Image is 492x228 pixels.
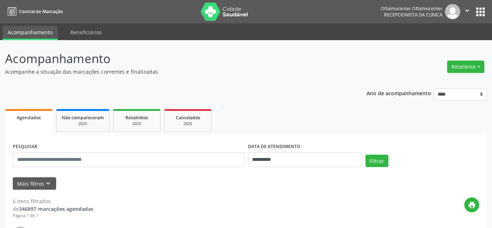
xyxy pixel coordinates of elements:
button: Relatórios [447,61,484,73]
button: apps [474,5,487,18]
button: print [464,197,479,212]
p: Acompanhamento [5,50,342,68]
label: DATA DE ATENDIMENTO [248,141,301,152]
button:  [460,4,474,19]
div: 6 itens filtrados [13,197,93,205]
i:  [463,7,471,15]
label: PESQUISAR [13,141,38,152]
span: Agendados [17,115,41,121]
i: print [468,201,476,209]
i: keyboard_arrow_down [44,179,52,188]
strong: 346897 marcações agendadas [19,205,93,212]
span: Cancelados [176,115,200,121]
div: 2025 [119,121,155,127]
a: Beneficiários [65,26,107,39]
span: Central de Marcação [19,8,63,15]
img: img [445,4,460,19]
p: Ano de acompanhamento [367,88,431,97]
a: Central de Marcação [5,5,63,18]
div: 2025 [170,121,206,127]
button: Mais filtroskeyboard_arrow_down [13,177,56,190]
a: Acompanhamento [3,26,58,40]
span: Recepcionista da clínica [384,12,442,18]
div: Oftalmocenter Oftalmocenter [381,5,442,12]
div: de [13,205,93,213]
div: 2025 [62,121,104,127]
div: Página 1 de 1 [13,213,93,219]
span: Não compareceram [62,115,104,121]
p: Acompanhe a situação das marcações correntes e finalizadas [5,68,342,76]
span: Resolvidos [125,115,148,121]
button: Filtrar [365,155,388,167]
